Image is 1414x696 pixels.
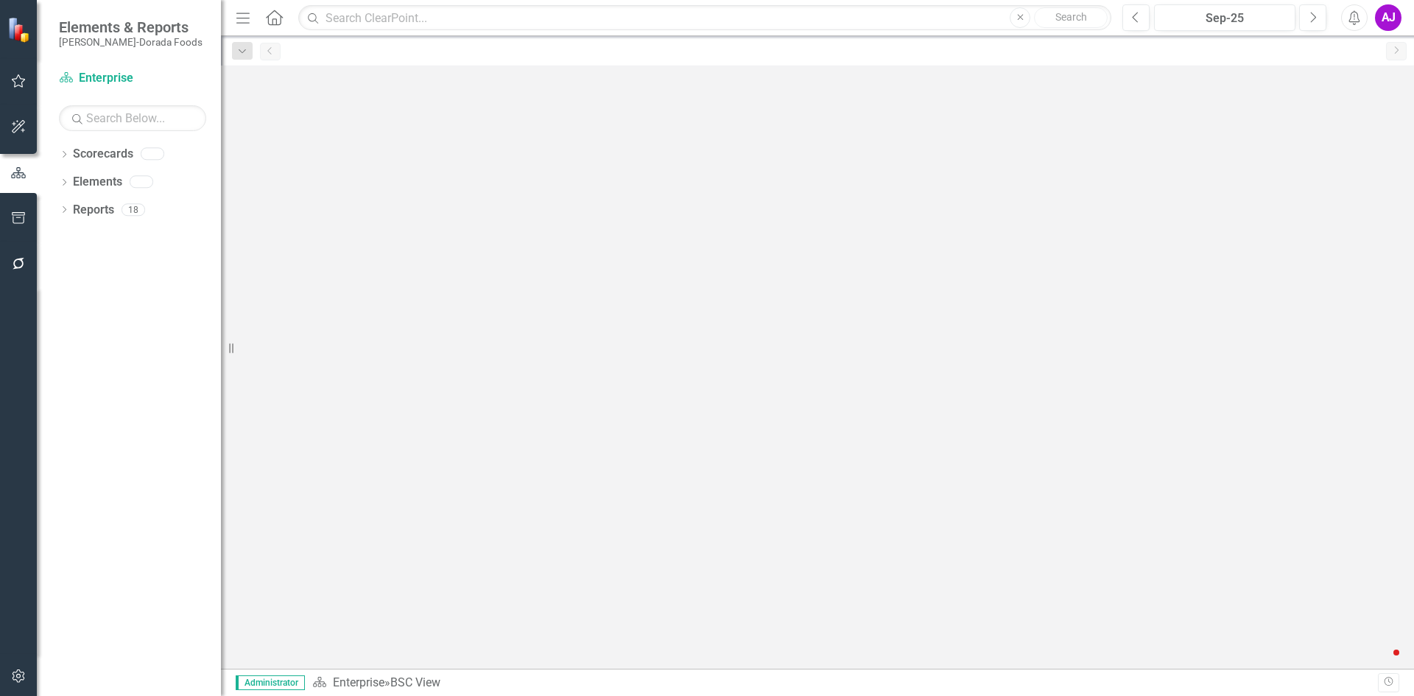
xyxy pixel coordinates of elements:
[1364,646,1399,681] iframe: Intercom live chat
[73,146,133,163] a: Scorecards
[1159,10,1290,27] div: Sep-25
[1055,11,1087,23] span: Search
[59,105,206,131] input: Search Below...
[298,5,1111,31] input: Search ClearPoint...
[1375,4,1401,31] button: AJ
[312,675,1378,692] div: »
[1034,7,1108,28] button: Search
[73,202,114,219] a: Reports
[390,675,440,689] div: BSC View
[59,36,203,48] small: [PERSON_NAME]-Dorada Foods
[1154,4,1295,31] button: Sep-25
[73,174,122,191] a: Elements
[59,18,203,36] span: Elements & Reports
[236,675,305,690] span: Administrator
[122,203,145,216] div: 18
[7,16,33,42] img: ClearPoint Strategy
[59,70,206,87] a: Enterprise
[333,675,384,689] a: Enterprise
